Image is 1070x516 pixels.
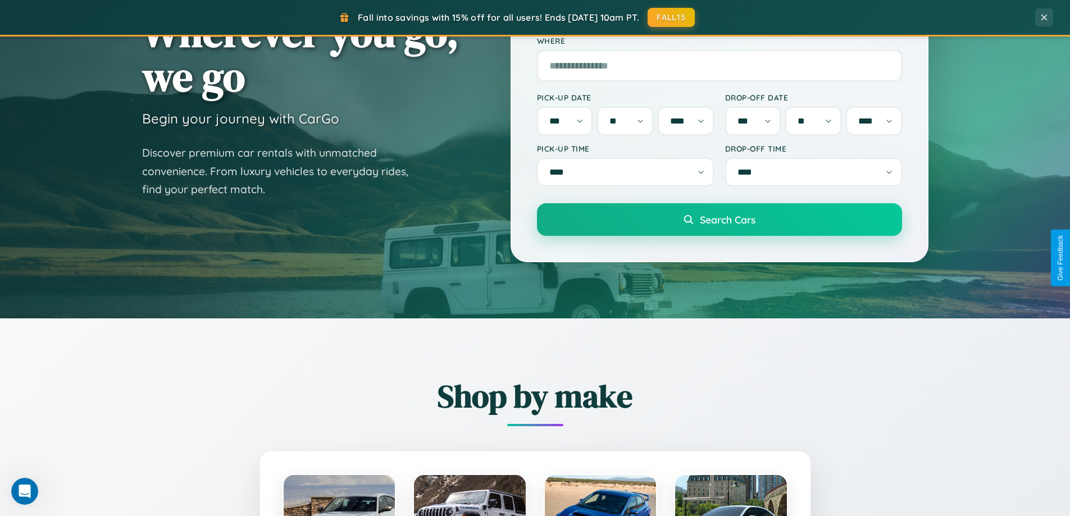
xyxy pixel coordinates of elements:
label: Pick-up Time [537,144,714,153]
h3: Begin your journey with CarGo [142,110,339,127]
div: Give Feedback [1057,235,1064,281]
p: Discover premium car rentals with unmatched convenience. From luxury vehicles to everyday rides, ... [142,144,423,199]
span: Search Cars [700,213,755,226]
h1: Wherever you go, we go [142,10,459,99]
h2: Shop by make [198,375,872,418]
button: FALL15 [648,8,695,27]
span: Fall into savings with 15% off for all users! Ends [DATE] 10am PT. [358,12,639,23]
label: Drop-off Time [725,144,902,153]
label: Drop-off Date [725,93,902,102]
button: Search Cars [537,203,902,236]
iframe: Intercom live chat [11,478,38,505]
label: Pick-up Date [537,93,714,102]
label: Where [537,36,902,45]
